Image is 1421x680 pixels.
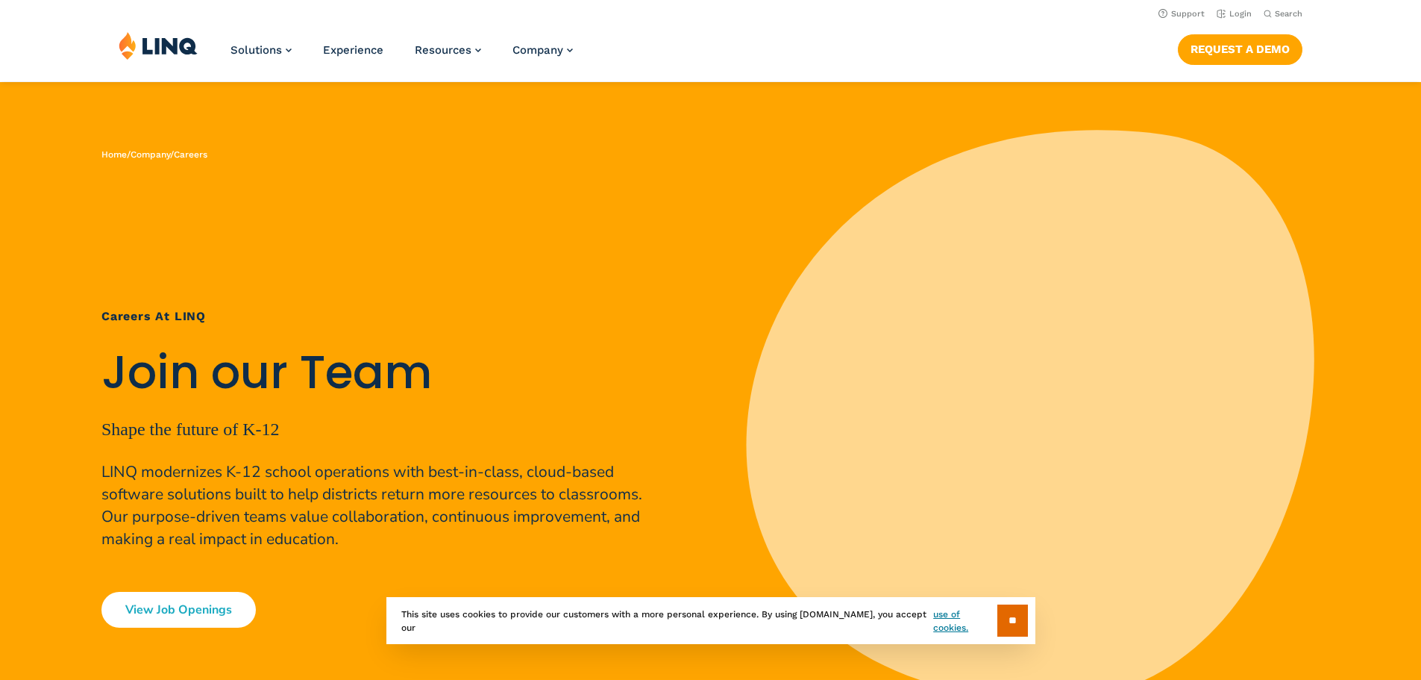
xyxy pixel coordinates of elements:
span: / / [101,149,207,160]
h2: Join our Team [101,346,653,399]
a: Home [101,149,127,160]
img: LINQ | K‑12 Software [119,31,198,60]
span: Resources [415,43,471,57]
a: Solutions [230,43,292,57]
a: Login [1217,9,1252,19]
button: Open Search Bar [1264,8,1302,19]
a: use of cookies. [933,608,997,634]
a: Company [131,149,170,160]
span: Careers [174,149,207,160]
a: Request a Demo [1178,34,1302,64]
span: Solutions [230,43,282,57]
h1: Careers at LINQ [101,308,653,325]
a: Company [512,43,573,57]
div: This site uses cookies to provide our customers with a more personal experience. By using [DOMAIN... [386,597,1035,644]
span: Search [1275,9,1302,19]
nav: Button Navigation [1178,31,1302,64]
a: Resources [415,43,481,57]
a: View Job Openings [101,592,256,628]
a: Experience [323,43,383,57]
p: LINQ modernizes K-12 school operations with best-in-class, cloud-based software solutions built t... [101,461,653,550]
span: Company [512,43,563,57]
nav: Primary Navigation [230,31,573,81]
a: Support [1158,9,1205,19]
p: Shape the future of K-12 [101,416,653,443]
